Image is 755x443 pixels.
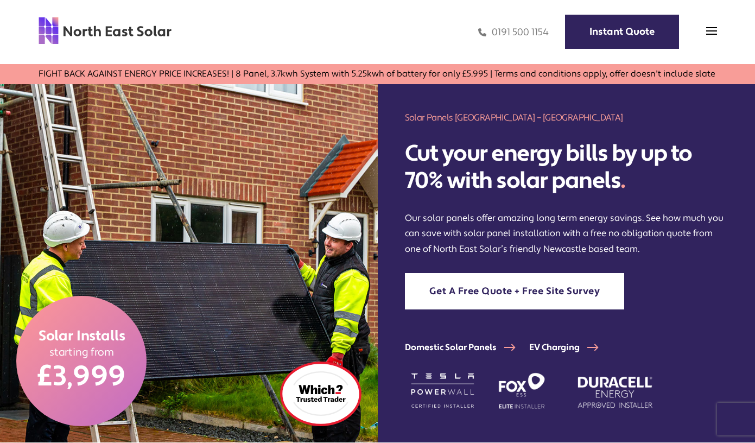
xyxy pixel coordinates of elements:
a: EV Charging [529,342,612,353]
img: phone icon [478,26,486,39]
h1: Solar Panels [GEOGRAPHIC_DATA] – [GEOGRAPHIC_DATA] [405,111,728,124]
span: Solar Installs [38,327,125,345]
a: Domestic Solar Panels [405,342,529,353]
img: which logo [280,361,361,426]
a: Get A Free Quote + Free Site Survey [405,273,625,309]
img: north east solar logo [38,16,172,45]
span: starting from [49,345,114,359]
a: Solar Installs starting from £3,999 [16,296,147,426]
h2: Cut your energy bills by up to 70% with solar panels [405,140,728,194]
a: 0191 500 1154 [478,26,549,39]
p: Our solar panels offer amazing long term energy savings. See how much you can save with solar pan... [405,211,728,256]
img: menu icon [706,26,717,36]
a: Instant Quote [565,15,679,49]
span: £3,999 [37,359,126,395]
span: . [620,166,625,195]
